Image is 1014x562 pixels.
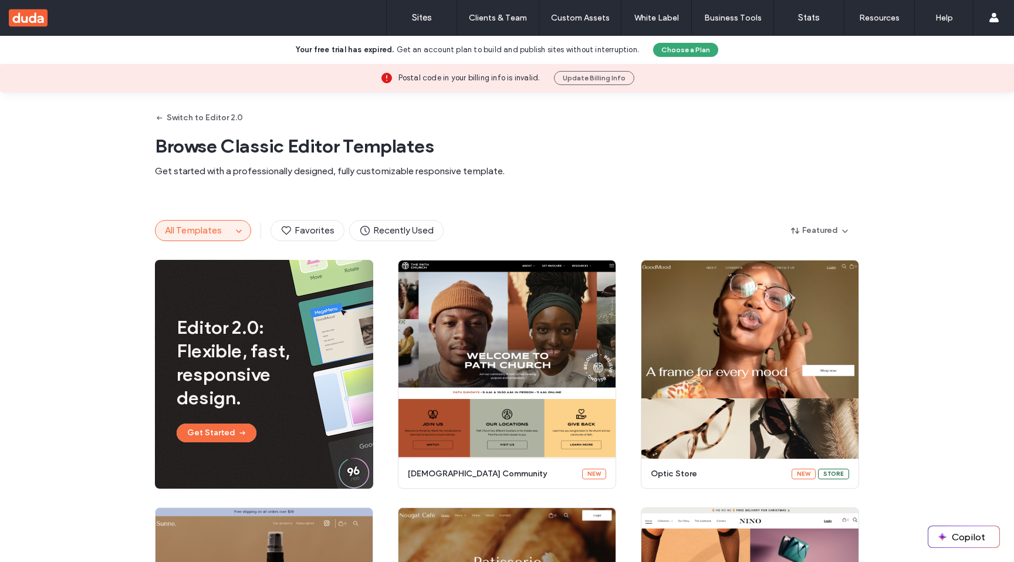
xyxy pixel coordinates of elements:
b: Your free trial has expired. [296,45,394,54]
button: Featured [781,221,859,240]
label: White Label [634,13,679,23]
button: Favorites [271,220,344,241]
span: Editor 2.0: Flexible, fast, responsive design. [177,316,320,409]
button: Choose a Plan [653,43,718,57]
button: Get Started [177,424,256,442]
span: Recently Used [359,224,434,237]
span: Browse Classic Editor Templates [155,134,859,158]
span: All Templates [165,225,222,236]
button: Recently Used [349,220,444,241]
label: Sites [412,12,432,23]
div: Store [818,469,849,479]
label: Resources [859,13,900,23]
label: Help [935,13,953,23]
span: Get started with a professionally designed, fully customizable responsive template. [155,165,859,178]
button: Copilot [928,526,999,547]
span: optic store [651,468,785,480]
div: New [792,469,816,479]
button: All Templates [156,221,232,241]
span: Postal code in your billing info is invalid. [398,72,540,84]
label: Stats [798,12,820,23]
span: Get an account plan to build and publish sites without interruption. [397,45,640,54]
div: New [582,469,606,479]
span: Favorites [280,224,334,237]
label: Business Tools [704,13,762,23]
label: Custom Assets [551,13,610,23]
label: Clients & Team [469,13,527,23]
button: Switch to Editor 2.0 [155,109,243,127]
span: [DEMOGRAPHIC_DATA] community [408,468,575,480]
button: Update Billing Info [554,71,634,85]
